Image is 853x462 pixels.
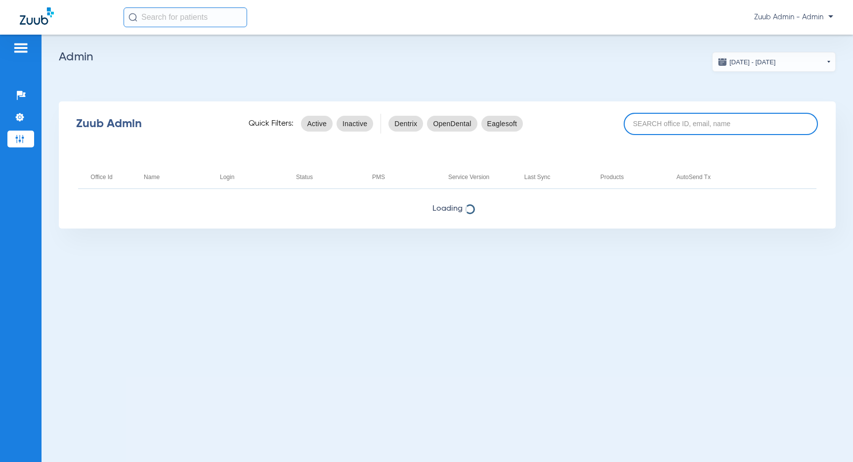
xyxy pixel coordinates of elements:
[307,119,327,129] span: Active
[600,172,624,183] div: Products
[448,172,512,183] div: Service Version
[301,114,373,134] mat-chip-listbox: status-filters
[144,172,208,183] div: Name
[220,172,284,183] div: Login
[59,204,836,214] span: Loading
[76,119,231,129] div: Zuub Admin
[144,172,160,183] div: Name
[677,172,711,183] div: AutoSend Tx
[20,7,54,25] img: Zuub Logo
[754,12,833,22] span: Zuub Admin - Admin
[128,13,137,22] img: Search Icon
[448,172,489,183] div: Service Version
[600,172,664,183] div: Products
[296,172,360,183] div: Status
[718,57,727,67] img: date.svg
[296,172,313,183] div: Status
[624,113,818,135] input: SEARCH office ID, email, name
[90,172,131,183] div: Office Id
[372,172,436,183] div: PMS
[342,119,367,129] span: Inactive
[487,119,517,129] span: Eaglesoft
[13,42,29,54] img: hamburger-icon
[388,114,523,134] mat-chip-listbox: pms-filters
[524,172,551,183] div: Last Sync
[677,172,740,183] div: AutoSend Tx
[524,172,588,183] div: Last Sync
[249,119,294,129] span: Quick Filters:
[220,172,234,183] div: Login
[90,172,112,183] div: Office Id
[712,52,836,72] button: [DATE] - [DATE]
[124,7,247,27] input: Search for patients
[394,119,417,129] span: Dentrix
[59,52,836,62] h2: Admin
[433,119,471,129] span: OpenDental
[372,172,385,183] div: PMS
